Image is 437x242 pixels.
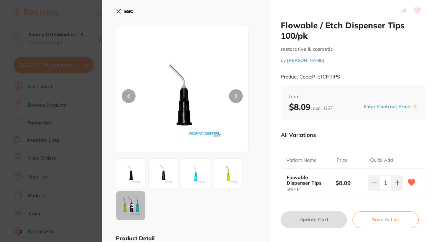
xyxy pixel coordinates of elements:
[281,20,426,41] h2: Flowable / Etch Dispenser Tips 100/pk
[281,58,426,63] small: by
[287,187,336,192] small: SNDTB
[124,8,133,15] b: ESC
[281,46,426,52] small: restorative & cosmetic
[281,131,316,138] p: All Variations
[289,102,333,112] b: $8.09
[183,161,208,186] img: TC5qcGc
[281,74,340,80] small: Product Code: P-ETCHTIPS
[118,161,143,186] img: RVRDSFRJUFMuanBn
[116,6,133,17] button: ESC
[336,179,365,187] b: $8.09
[287,57,325,63] a: [PERSON_NAME]
[313,105,333,111] span: excl. GST
[143,43,222,152] img: RVRDSFRJUFMuanBn
[289,93,418,100] span: from
[370,157,393,164] p: Quick Add
[116,191,145,220] div: + 3
[412,104,418,110] label: i
[116,235,155,242] b: Product Detail
[286,157,317,164] p: Variant Name
[151,161,176,186] img: LmpwZw
[337,157,348,164] p: Price
[216,161,240,186] img: LmpwZw
[287,175,331,186] b: Flowable Dispenser Tips
[116,191,146,221] button: +3
[281,211,347,228] button: Update Cart
[361,103,412,110] button: Enter Contract Price
[352,211,419,228] button: Save to List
